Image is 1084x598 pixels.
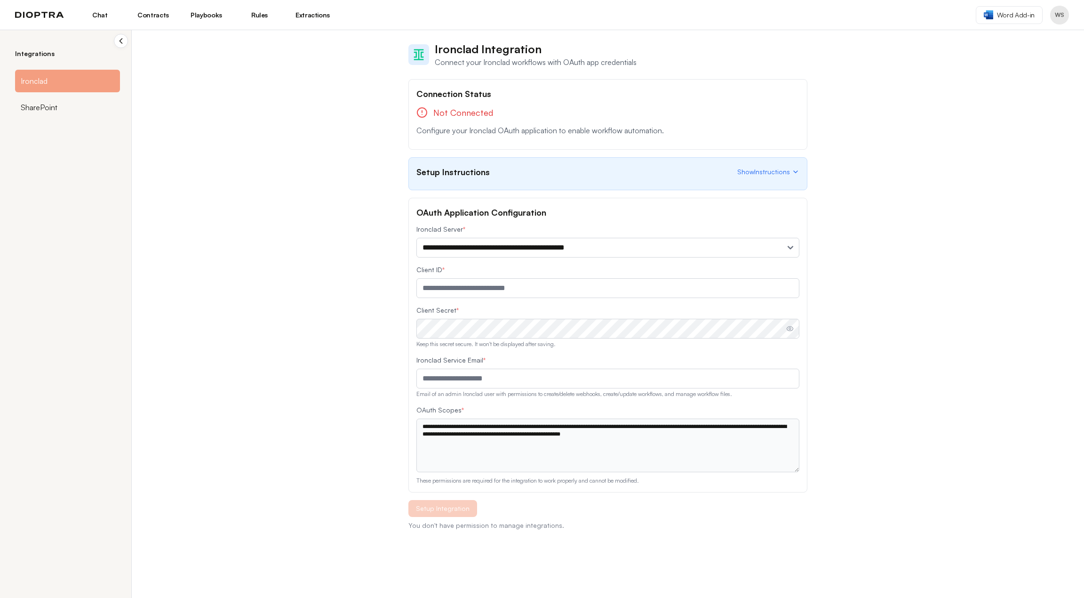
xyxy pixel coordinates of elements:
[416,165,490,178] h2: Setup Instructions
[435,57,637,68] p: Connect your Ironclad workflows with OAuth app credentials
[737,167,799,177] button: ShowInstructions
[15,49,120,58] h2: Integrations
[21,102,57,113] span: SharePoint
[416,340,799,348] p: Keep this secret secure. It won't be displayed after saving.
[412,48,425,61] img: Ironclad Logo
[416,225,799,234] label: Ironclad Server
[416,306,799,315] label: Client Secret
[114,34,128,48] button: Collapse sidebar
[79,7,121,23] a: Chat
[984,10,993,19] img: word
[1050,6,1069,24] button: Profile menu
[416,356,799,365] label: Ironclad Service Email
[435,41,637,57] h1: Ironclad Integration
[408,521,807,530] p: You don't have permission to manage integrations.
[416,504,470,513] span: Setup Integration
[416,477,799,485] p: These permissions are required for the integration to work properly and cannot be modified.
[292,7,334,23] a: Extractions
[416,405,799,415] label: OAuth Scopes
[15,12,64,18] img: logo
[416,125,799,136] p: Configure your Ironclad OAuth application to enable workflow automation.
[433,106,493,119] span: Not Connected
[239,7,280,23] a: Rules
[185,7,227,23] a: Playbooks
[416,206,799,219] h2: OAuth Application Configuration
[416,265,799,275] label: Client ID
[408,500,477,517] button: Setup Integration
[416,390,799,398] p: Email of an admin Ironclad user with permissions to create/delete webhooks, create/update workflo...
[21,75,48,87] span: Ironclad
[976,6,1043,24] a: Word Add-in
[416,87,799,100] h2: Connection Status
[737,167,790,177] span: Show Instructions
[997,10,1035,20] span: Word Add-in
[132,7,174,23] a: Contracts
